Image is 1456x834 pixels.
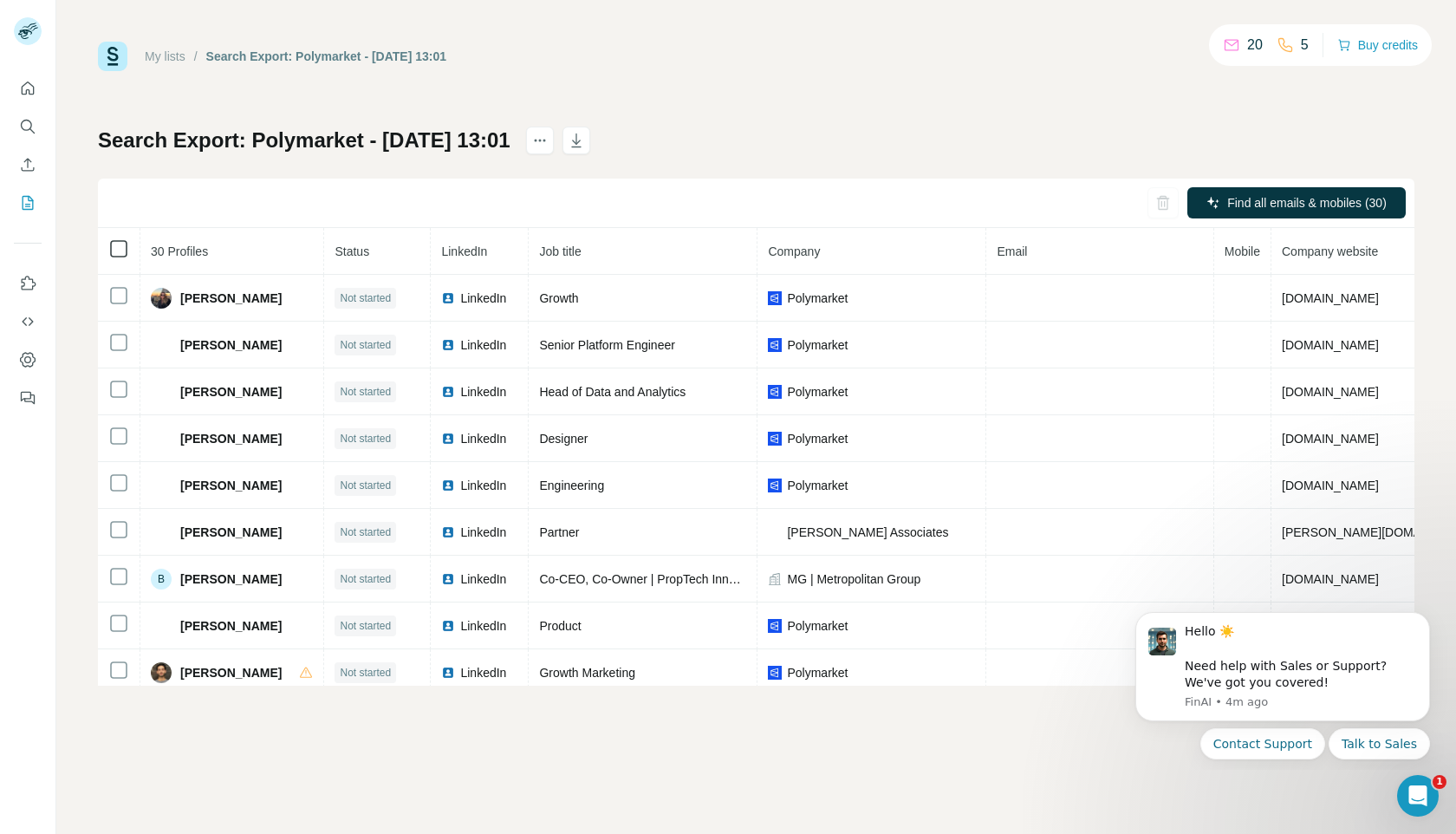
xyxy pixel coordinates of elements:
[997,244,1027,258] span: Email
[787,477,848,494] span: Polymarket
[98,127,510,154] h1: Search Export: Polymarket - [DATE] 13:01
[441,479,455,492] img: LinkedIn logo
[441,619,455,633] img: LinkedIn logo
[441,432,455,446] img: LinkedIn logo
[768,525,782,539] img: company-logo
[151,381,172,402] img: Avatar
[14,187,42,218] button: My lists
[441,244,487,258] span: LinkedIn
[180,524,282,541] span: [PERSON_NAME]
[1282,291,1379,305] span: [DOMAIN_NAME]
[768,244,820,258] span: Company
[206,48,447,65] div: Search Export: Polymarket - [DATE] 13:01
[145,49,185,63] a: My lists
[441,291,455,305] img: LinkedIn logo
[151,335,172,355] img: Avatar
[1247,35,1263,55] p: 20
[1227,194,1387,212] span: Find all emails & mobiles (30)
[1282,385,1379,399] span: [DOMAIN_NAME]
[194,48,198,65] li: /
[340,431,391,446] span: Not started
[526,127,554,154] button: actions
[787,524,948,541] span: [PERSON_NAME] Associates
[14,111,42,142] button: Search
[340,478,391,493] span: Not started
[460,336,506,354] span: LinkedIn
[14,344,42,375] button: Dashboard
[787,383,848,401] span: Polymarket
[151,522,172,543] img: Avatar
[180,477,282,494] span: [PERSON_NAME]
[14,306,42,337] button: Use Surfe API
[441,385,455,399] img: LinkedIn logo
[1282,338,1379,352] span: [DOMAIN_NAME]
[1282,432,1379,446] span: [DOMAIN_NAME]
[1109,596,1456,770] iframe: Intercom notifications message
[1397,775,1439,817] iframe: Intercom live chat
[340,525,391,540] span: Not started
[460,570,506,588] span: LinkedIn
[441,525,455,539] img: LinkedIn logo
[340,337,391,353] span: Not started
[151,662,172,683] img: Avatar
[787,430,848,447] span: Polymarket
[1225,244,1260,258] span: Mobile
[460,477,506,494] span: LinkedIn
[768,338,782,352] img: company-logo
[539,338,674,352] span: Senior Platform Engineer
[98,42,127,71] img: Surfe Logo
[180,664,282,681] span: [PERSON_NAME]
[340,384,391,400] span: Not started
[1282,479,1379,492] span: [DOMAIN_NAME]
[335,244,369,258] span: Status
[14,73,42,104] button: Quick start
[1337,33,1418,57] button: Buy credits
[768,385,782,399] img: company-logo
[151,569,172,590] div: B
[441,572,455,586] img: LinkedIn logo
[180,617,282,635] span: [PERSON_NAME]
[1282,244,1378,258] span: Company website
[441,338,455,352] img: LinkedIn logo
[151,616,172,636] img: Avatar
[768,291,782,305] img: company-logo
[539,619,581,633] span: Product
[539,291,578,305] span: Growth
[460,290,506,307] span: LinkedIn
[768,619,782,633] img: company-logo
[768,479,782,492] img: company-logo
[151,475,172,496] img: Avatar
[1433,775,1446,789] span: 1
[460,430,506,447] span: LinkedIn
[340,618,391,634] span: Not started
[340,571,391,587] span: Not started
[460,524,506,541] span: LinkedIn
[14,382,42,414] button: Feedback
[180,570,282,588] span: [PERSON_NAME]
[787,664,848,681] span: Polymarket
[180,383,282,401] span: [PERSON_NAME]
[768,666,782,680] img: company-logo
[787,336,848,354] span: Polymarket
[180,290,282,307] span: [PERSON_NAME]
[787,570,920,588] span: MG | Metropolitan Group
[460,383,506,401] span: LinkedIn
[460,664,506,681] span: LinkedIn
[151,244,208,258] span: 30 Profiles
[180,336,282,354] span: [PERSON_NAME]
[539,385,686,399] span: Head of Data and Analytics
[787,290,848,307] span: Polymarket
[539,432,588,446] span: Designer
[340,665,391,681] span: Not started
[1301,35,1309,55] p: 5
[151,288,172,309] img: Avatar
[1282,572,1379,586] span: [DOMAIN_NAME]
[151,428,172,449] img: Avatar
